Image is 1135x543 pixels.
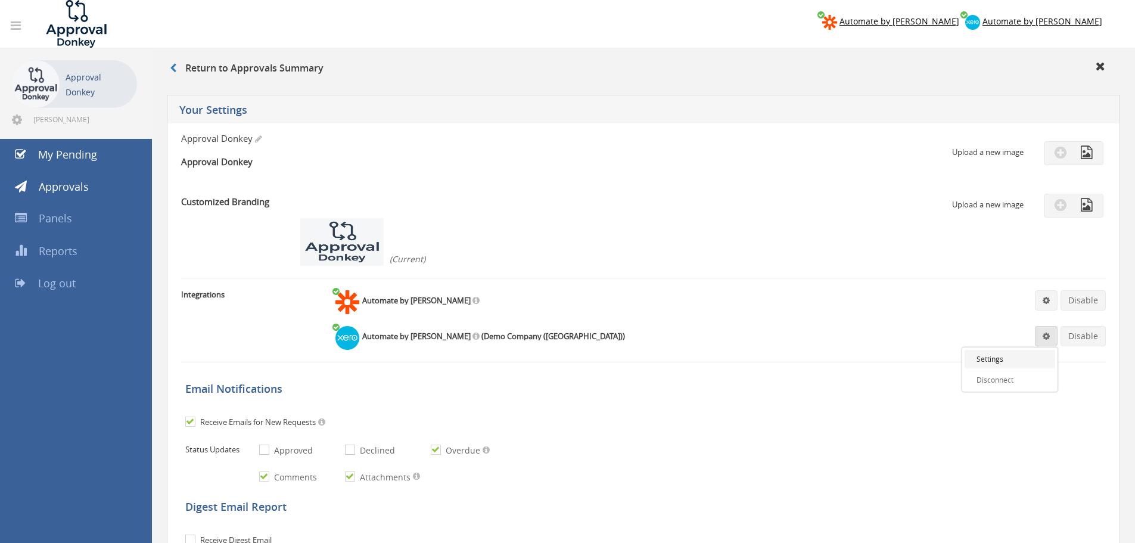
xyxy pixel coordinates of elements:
[185,501,1108,513] h5: Digest Email Report
[271,471,317,483] label: Comments
[362,331,471,342] strong: Automate by [PERSON_NAME]
[185,383,1108,395] h5: Email Notifications
[443,445,480,457] label: Overdue
[39,179,89,194] span: Approvals
[197,417,316,429] label: Receive Emails for New Requests
[1061,326,1106,346] a: Disable
[481,331,625,342] strong: (Demo Company ([GEOGRAPHIC_DATA]))
[181,156,253,167] strong: Approval Donkey
[357,471,411,483] label: Attachments
[181,196,269,207] strong: Customized Branding
[33,114,135,124] span: [PERSON_NAME][EMAIL_ADDRESS][DOMAIN_NAME]
[839,15,959,27] span: Automate by [PERSON_NAME]
[181,132,253,144] span: Approval Donkey
[390,253,425,265] span: (Current)
[179,104,831,119] h5: Your Settings
[965,371,1055,389] a: Disconnect
[965,15,980,30] img: xero-logo.png
[952,199,1024,210] p: Upload a new image
[38,147,97,162] span: My Pending
[39,211,72,225] span: Panels
[362,295,471,306] strong: Automate by [PERSON_NAME]
[181,289,225,300] strong: Integrations
[39,244,77,258] span: Reports
[185,444,257,455] label: Status Updates
[982,15,1102,27] span: Automate by [PERSON_NAME]
[38,276,76,290] span: Log out
[952,147,1024,158] p: Upload a new image
[66,70,131,100] p: Approval Donkey
[822,15,837,30] img: zapier-logomark.png
[357,445,395,457] label: Declined
[965,350,1055,368] a: Settings
[271,445,313,457] label: Approved
[1061,290,1106,311] a: Disable
[170,63,324,74] h3: Return to Approvals Summary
